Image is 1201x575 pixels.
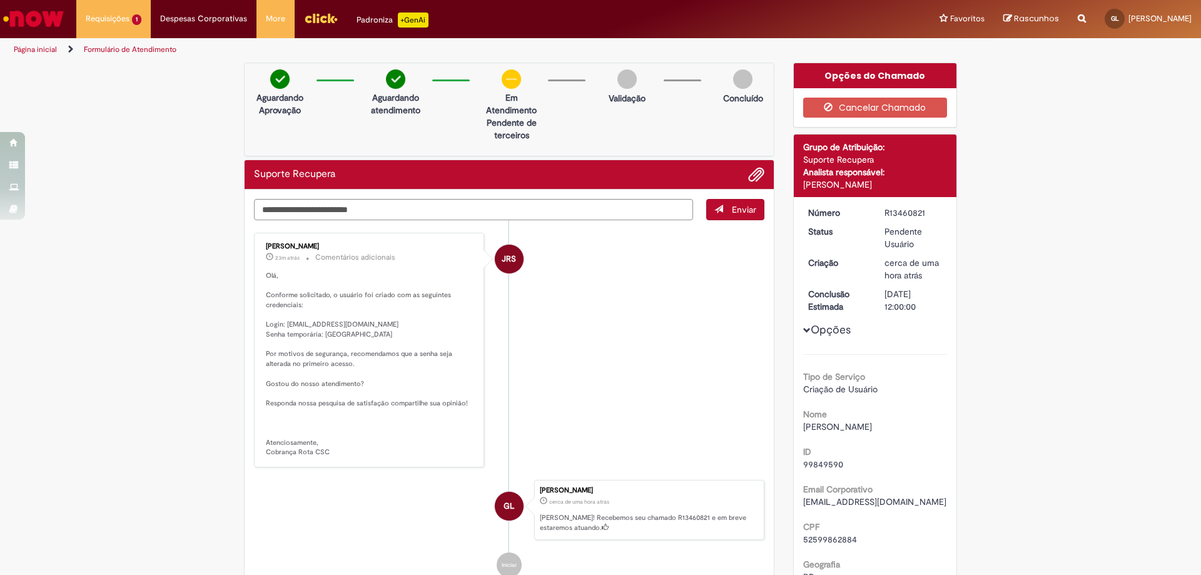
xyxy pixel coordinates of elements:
[481,116,542,141] p: Pendente de terceiros
[495,245,524,273] div: Jackeline Renata Silva Dos Santos
[275,254,300,262] span: 23m atrás
[502,69,521,89] img: circle-minus.png
[357,13,428,28] div: Padroniza
[803,371,865,382] b: Tipo de Serviço
[799,257,876,269] dt: Criação
[315,252,395,263] small: Comentários adicionais
[84,44,176,54] a: Formulário de Atendimento
[504,491,514,521] span: GL
[9,38,791,61] ul: Trilhas de página
[803,98,948,118] button: Cancelar Chamado
[884,257,939,281] time: 29/08/2025 08:44:25
[1014,13,1059,24] span: Rascunhos
[266,13,285,25] span: More
[884,288,943,313] div: [DATE] 12:00:00
[549,498,609,506] span: cerca de uma hora atrás
[732,204,756,215] span: Enviar
[803,484,873,495] b: Email Corporativo
[794,63,957,88] div: Opções do Chamado
[254,169,335,180] h2: Suporte Recupera Histórico de tíquete
[884,257,943,282] div: 29/08/2025 08:44:25
[803,421,872,432] span: [PERSON_NAME]
[803,496,946,507] span: [EMAIL_ADDRESS][DOMAIN_NAME]
[304,9,338,28] img: click_logo_yellow_360x200.png
[365,91,426,116] p: Aguardando atendimento
[748,166,764,183] button: Adicionar anexos
[803,409,827,420] b: Nome
[132,14,141,25] span: 1
[803,141,948,153] div: Grupo de Atribuição:
[254,199,693,220] textarea: Digite sua mensagem aqui...
[803,521,819,532] b: CPF
[86,13,129,25] span: Requisições
[275,254,300,262] time: 29/08/2025 09:51:22
[803,153,948,166] div: Suporte Recupera
[398,13,428,28] p: +GenAi
[549,498,609,506] time: 29/08/2025 08:44:25
[540,513,758,532] p: [PERSON_NAME]! Recebemos seu chamado R13460821 e em breve estaremos atuando.
[884,206,943,219] div: R13460821
[1111,14,1119,23] span: GL
[803,178,948,191] div: [PERSON_NAME]
[950,13,985,25] span: Favoritos
[1,6,66,31] img: ServiceNow
[609,92,646,104] p: Validação
[803,446,811,457] b: ID
[481,91,542,116] p: Em Atendimento
[799,206,876,219] dt: Número
[733,69,753,89] img: img-circle-grey.png
[803,534,857,545] span: 52599862884
[617,69,637,89] img: img-circle-grey.png
[266,271,474,457] p: Olá, Conforme solicitado, o usuário foi criado com as seguintes credenciais: Login: [EMAIL_ADDRES...
[540,487,758,494] div: [PERSON_NAME]
[799,225,876,238] dt: Status
[270,69,290,89] img: check-circle-green.png
[884,225,943,250] div: Pendente Usuário
[706,199,764,220] button: Enviar
[502,244,516,274] span: JRS
[799,288,876,313] dt: Conclusão Estimada
[803,559,840,570] b: Geografia
[266,243,474,250] div: [PERSON_NAME]
[14,44,57,54] a: Página inicial
[1128,13,1192,24] span: [PERSON_NAME]
[250,91,310,116] p: Aguardando Aprovação
[1003,13,1059,25] a: Rascunhos
[723,92,763,104] p: Concluído
[803,384,878,395] span: Criação de Usuário
[386,69,405,89] img: check-circle-green.png
[803,166,948,178] div: Analista responsável:
[495,492,524,521] div: Gabriel Lins Lamorea
[803,459,843,470] span: 99849590
[160,13,247,25] span: Despesas Corporativas
[254,480,764,540] li: Gabriel Lins Lamorea
[884,257,939,281] span: cerca de uma hora atrás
